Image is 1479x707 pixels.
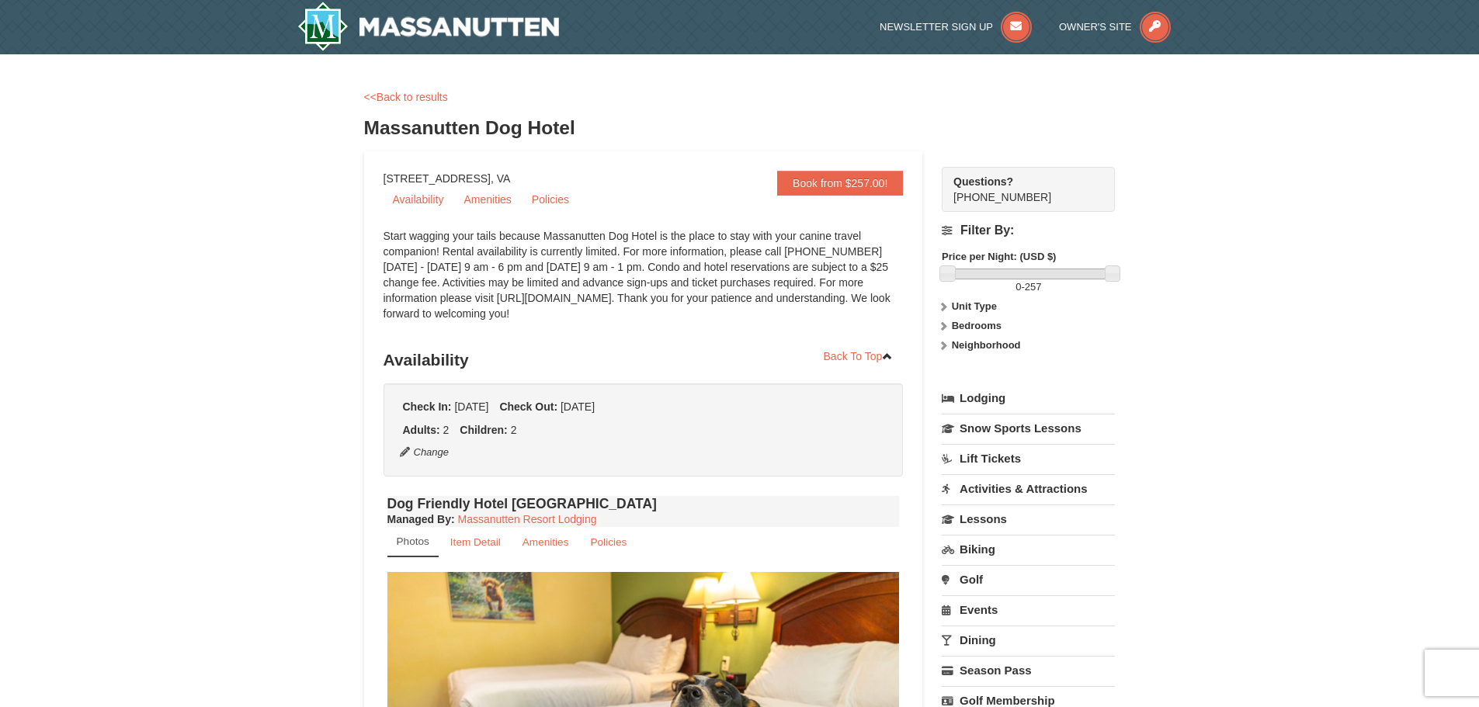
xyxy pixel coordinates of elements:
[942,224,1115,237] h4: Filter By:
[1016,281,1021,293] span: 0
[590,536,627,548] small: Policies
[942,444,1115,473] a: Lift Tickets
[1059,21,1171,33] a: Owner's Site
[384,345,904,376] h3: Availability
[443,424,450,436] span: 2
[454,188,520,211] a: Amenities
[297,2,560,51] img: Massanutten Resort Logo
[942,251,1056,262] strong: Price per Night: (USD $)
[942,474,1115,503] a: Activities & Attractions
[953,175,1013,188] strong: Questions?
[387,496,900,511] h4: Dog Friendly Hotel [GEOGRAPHIC_DATA]
[499,400,557,413] strong: Check Out:
[523,536,569,548] small: Amenities
[364,113,1116,144] h3: Massanutten Dog Hotel
[460,424,507,436] strong: Children:
[942,279,1115,295] label: -
[814,345,904,368] a: Back To Top
[561,400,595,413] span: [DATE]
[942,504,1115,533] a: Lessons
[387,513,451,525] span: Managed By
[384,228,904,337] div: Start wagging your tails because Massanutten Dog Hotel is the place to stay with your canine trav...
[403,424,440,436] strong: Adults:
[777,171,903,196] a: Book from $257.00!
[580,527,637,557] a: Policies
[403,400,452,413] strong: Check In:
[454,400,488,413] span: [DATE]
[942,384,1115,412] a: Lodging
[880,21,993,33] span: Newsletter Sign Up
[952,300,997,312] strong: Unit Type
[942,535,1115,563] a: Biking
[297,2,560,51] a: Massanutten Resort
[384,188,453,211] a: Availability
[387,527,439,557] a: Photos
[942,626,1115,654] a: Dining
[942,565,1115,594] a: Golf
[952,320,1002,331] strong: Bedrooms
[458,513,597,525] a: Massanutten Resort Lodging
[450,536,501,548] small: Item Detail
[511,424,517,436] span: 2
[942,595,1115,624] a: Events
[512,527,579,557] a: Amenities
[387,513,455,525] strong: :
[397,535,429,547] small: Photos
[952,339,1021,351] strong: Neighborhood
[399,444,450,461] button: Change
[440,527,511,557] a: Item Detail
[880,21,1032,33] a: Newsletter Sign Up
[523,188,578,211] a: Policies
[942,414,1115,442] a: Snow Sports Lessons
[364,91,448,103] a: <<Back to results
[1025,281,1042,293] span: 257
[942,656,1115,684] a: Season Pass
[953,174,1087,203] span: [PHONE_NUMBER]
[1059,21,1132,33] span: Owner's Site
